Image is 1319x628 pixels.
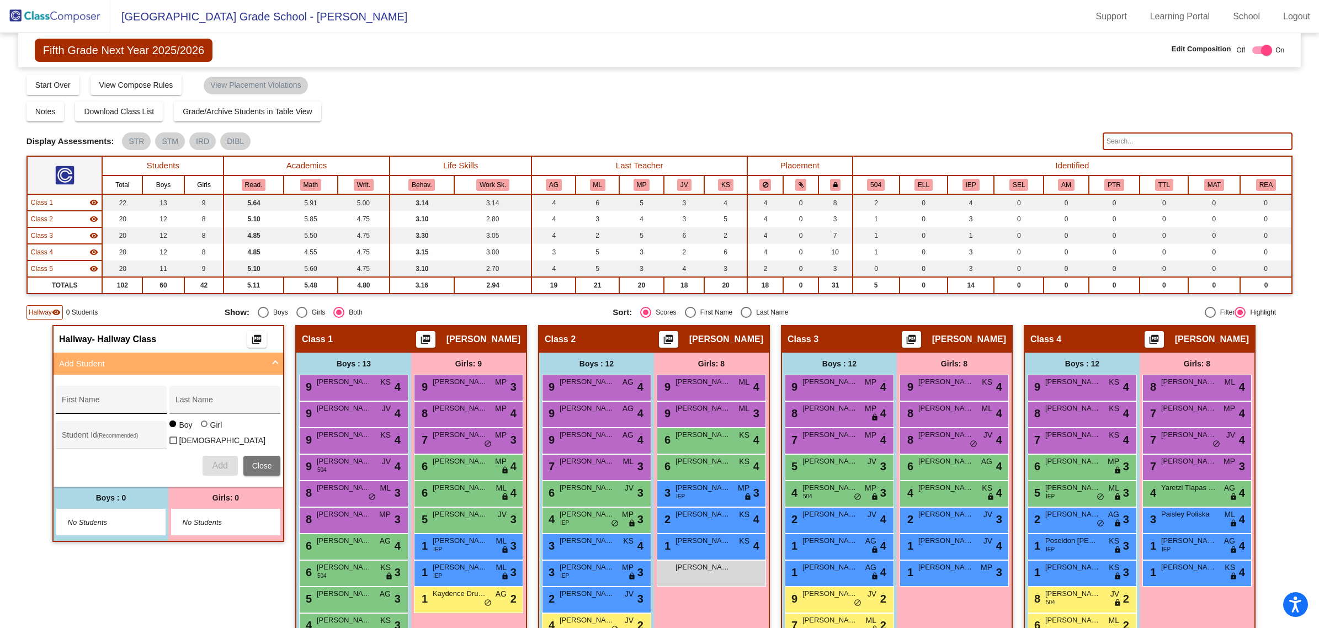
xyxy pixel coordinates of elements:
[89,198,98,207] mat-icon: visibility
[576,244,619,260] td: 5
[1274,8,1319,25] a: Logout
[994,277,1044,294] td: 0
[75,102,163,121] button: Download Class List
[1140,175,1188,194] th: Title I
[224,194,284,211] td: 5.64
[1140,227,1188,244] td: 0
[948,175,994,194] th: Individualized Education Plan
[338,227,390,244] td: 4.75
[689,334,763,345] span: [PERSON_NAME]
[900,227,948,244] td: 0
[782,353,897,375] div: Boys : 12
[62,400,161,408] input: First Name
[142,244,184,260] td: 12
[704,175,747,194] th: Kristen Sapoznik
[718,179,733,191] button: KS
[1030,334,1061,345] span: Class 4
[220,132,251,150] mat-chip: DIBL
[747,175,784,194] th: Keep away students
[994,194,1044,211] td: 0
[696,307,733,317] div: First Name
[1188,244,1240,260] td: 0
[853,194,900,211] td: 2
[59,358,264,370] mat-panel-title: Add Student
[84,107,154,116] span: Download Class List
[91,75,182,95] button: View Compose Rules
[576,227,619,244] td: 2
[31,231,53,241] span: Class 3
[948,277,994,294] td: 14
[1025,353,1140,375] div: Boys : 12
[1236,45,1245,55] span: Off
[1104,179,1124,191] button: PTR
[224,156,389,175] th: Academics
[818,211,853,227] td: 3
[1044,277,1088,294] td: 0
[783,175,818,194] th: Keep with students
[531,227,576,244] td: 4
[284,194,338,211] td: 5.91
[1140,260,1188,277] td: 0
[1087,8,1136,25] a: Support
[1188,277,1240,294] td: 0
[1188,227,1240,244] td: 0
[27,227,103,244] td: Danielle Bond - No Class Name
[900,211,948,227] td: 0
[1240,260,1292,277] td: 0
[818,227,853,244] td: 7
[142,227,184,244] td: 12
[1188,211,1240,227] td: 0
[664,211,704,227] td: 3
[783,211,818,227] td: 0
[225,307,604,318] mat-radio-group: Select an option
[242,179,266,191] button: Read.
[29,307,52,317] span: Hallway
[634,179,650,191] button: MP
[576,260,619,277] td: 5
[613,307,632,317] span: Sort:
[948,194,994,211] td: 4
[1044,244,1088,260] td: 0
[92,334,157,345] span: - Hallway Class
[59,334,92,345] span: Hallway
[338,260,390,277] td: 4.75
[1240,194,1292,211] td: 0
[390,244,454,260] td: 3.15
[102,194,142,211] td: 22
[296,353,411,375] div: Boys : 13
[531,244,576,260] td: 3
[102,277,142,294] td: 102
[27,277,103,294] td: TOTALS
[900,277,948,294] td: 0
[994,244,1044,260] td: 0
[783,227,818,244] td: 0
[454,277,532,294] td: 2.94
[102,175,142,194] th: Total
[747,260,784,277] td: 2
[900,194,948,211] td: 0
[664,194,704,211] td: 3
[142,260,184,277] td: 11
[747,211,784,227] td: 4
[664,227,704,244] td: 6
[853,244,900,260] td: 1
[962,179,980,191] button: IEP
[390,227,454,244] td: 3.30
[752,307,788,317] div: Last Name
[853,227,900,244] td: 1
[354,179,374,191] button: Writ.
[184,194,224,211] td: 9
[35,107,56,116] span: Notes
[1155,179,1173,191] button: TTL
[411,353,526,375] div: Girls: 9
[619,211,664,227] td: 4
[390,260,454,277] td: 3.10
[948,227,994,244] td: 1
[1089,211,1140,227] td: 0
[1140,211,1188,227] td: 0
[1044,260,1088,277] td: 0
[918,376,974,387] span: [PERSON_NAME]
[1089,244,1140,260] td: 0
[243,456,281,476] button: Close
[1044,194,1088,211] td: 0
